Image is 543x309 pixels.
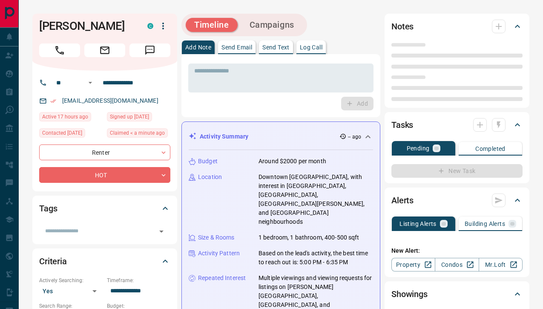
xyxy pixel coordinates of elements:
[479,258,523,271] a: Mr.Loft
[391,287,428,301] h2: Showings
[391,246,523,255] p: New Alert:
[129,43,170,57] span: Message
[391,258,435,271] a: Property
[84,43,125,57] span: Email
[110,129,165,137] span: Claimed < a minute ago
[407,145,430,151] p: Pending
[241,18,303,32] button: Campaigns
[39,198,170,219] div: Tags
[200,132,248,141] p: Activity Summary
[42,129,82,137] span: Contacted [DATE]
[39,254,67,268] h2: Criteria
[62,97,158,104] a: [EMAIL_ADDRESS][DOMAIN_NAME]
[110,113,149,121] span: Signed up [DATE]
[391,115,523,135] div: Tasks
[39,144,170,160] div: Renter
[198,173,222,182] p: Location
[50,98,56,104] svg: Email Verified
[391,284,523,304] div: Showings
[465,221,505,227] p: Building Alerts
[42,113,88,121] span: Active 17 hours ago
[85,78,95,88] button: Open
[147,23,153,29] div: condos.ca
[198,249,240,258] p: Activity Pattern
[155,225,167,237] button: Open
[107,112,170,124] div: Thu Jan 02 2025
[221,44,252,50] p: Send Email
[391,20,414,33] h2: Notes
[39,19,135,33] h1: [PERSON_NAME]
[39,251,170,271] div: Criteria
[39,43,80,57] span: Call
[39,284,103,298] div: Yes
[189,129,373,144] div: Activity Summary-- ago
[391,190,523,211] div: Alerts
[259,157,326,166] p: Around $2000 per month
[198,274,246,283] p: Repeated Interest
[435,258,479,271] a: Condos
[259,233,359,242] p: 1 bedroom, 1 bathroom, 400-500 sqft
[198,157,218,166] p: Budget
[391,118,413,132] h2: Tasks
[39,202,57,215] h2: Tags
[186,18,238,32] button: Timeline
[391,193,414,207] h2: Alerts
[39,167,170,183] div: HOT
[399,221,437,227] p: Listing Alerts
[475,146,506,152] p: Completed
[185,44,211,50] p: Add Note
[300,44,322,50] p: Log Call
[259,173,373,226] p: Downtown [GEOGRAPHIC_DATA], with interest in [GEOGRAPHIC_DATA], [GEOGRAPHIC_DATA], [GEOGRAPHIC_DA...
[198,233,235,242] p: Size & Rooms
[39,128,103,140] div: Sun Sep 14 2025
[348,133,361,141] p: -- ago
[39,277,103,284] p: Actively Searching:
[107,128,170,140] div: Tue Sep 16 2025
[391,16,523,37] div: Notes
[39,112,103,124] div: Mon Sep 15 2025
[259,249,373,267] p: Based on the lead's activity, the best time to reach out is: 5:00 PM - 6:35 PM
[107,277,170,284] p: Timeframe:
[262,44,290,50] p: Send Text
